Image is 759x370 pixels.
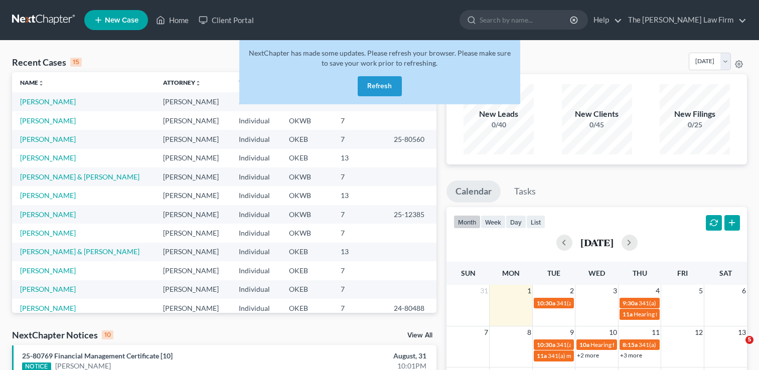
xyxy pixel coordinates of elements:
[623,299,638,307] span: 9:30a
[506,215,526,229] button: day
[281,224,333,242] td: OKWB
[407,332,432,339] a: View All
[660,108,730,120] div: New Filings
[580,237,614,248] h2: [DATE]
[20,304,76,312] a: [PERSON_NAME]
[155,130,231,148] td: [PERSON_NAME]
[464,108,534,120] div: New Leads
[231,261,280,280] td: Individual
[105,17,138,24] span: New Case
[660,120,730,130] div: 0/25
[333,280,386,299] td: 7
[155,149,231,167] td: [PERSON_NAME]
[562,120,632,130] div: 0/45
[694,326,704,338] span: 12
[20,79,44,86] a: Nameunfold_more
[163,79,201,86] a: Attorneyunfold_more
[20,229,76,237] a: [PERSON_NAME]
[20,172,139,181] a: [PERSON_NAME] & [PERSON_NAME]
[569,326,575,338] span: 9
[333,205,386,224] td: 7
[537,352,547,359] span: 11a
[537,341,555,348] span: 10:30a
[281,280,333,299] td: OKEB
[461,269,476,277] span: Sun
[612,285,618,297] span: 3
[231,186,280,205] td: Individual
[562,108,632,120] div: New Clients
[453,215,481,229] button: month
[281,243,333,261] td: OKEB
[155,186,231,205] td: [PERSON_NAME]
[195,80,201,86] i: unfold_more
[655,285,661,297] span: 4
[333,186,386,205] td: 13
[333,111,386,130] td: 7
[20,266,76,275] a: [PERSON_NAME]
[281,299,333,317] td: OKEB
[725,336,749,360] iframe: Intercom live chat
[333,149,386,167] td: 13
[719,269,732,277] span: Sat
[386,299,436,317] td: 24-80488
[70,58,82,67] div: 15
[231,149,280,167] td: Individual
[745,336,753,344] span: 5
[155,299,231,317] td: [PERSON_NAME]
[231,243,280,261] td: Individual
[298,351,426,361] div: August, 31
[333,261,386,280] td: 7
[281,111,333,130] td: OKWB
[194,11,259,29] a: Client Portal
[483,326,489,338] span: 7
[386,205,436,224] td: 25-12385
[231,280,280,299] td: Individual
[12,329,113,341] div: NextChapter Notices
[12,56,82,68] div: Recent Cases
[633,269,647,277] span: Thu
[38,80,44,86] i: unfold_more
[231,299,280,317] td: Individual
[548,352,698,359] span: 341(a) meeting for [PERSON_NAME] & [PERSON_NAME]
[526,215,545,229] button: list
[231,111,280,130] td: Individual
[155,205,231,224] td: [PERSON_NAME]
[608,326,618,338] span: 10
[502,269,520,277] span: Mon
[281,261,333,280] td: OKEB
[588,269,605,277] span: Wed
[281,167,333,186] td: OKWB
[737,326,747,338] span: 13
[20,210,76,219] a: [PERSON_NAME]
[590,341,669,348] span: Hearing for [PERSON_NAME]
[102,330,113,339] div: 10
[556,299,653,307] span: 341(a) meeting for [PERSON_NAME]
[358,76,402,96] button: Refresh
[231,92,280,111] td: Individual
[281,205,333,224] td: OKWB
[577,351,599,359] a: +2 more
[231,224,280,242] td: Individual
[22,351,173,360] a: 25-80769 Financial Management Certificate [10]
[231,130,280,148] td: Individual
[20,97,76,106] a: [PERSON_NAME]
[20,153,76,162] a: [PERSON_NAME]
[547,269,560,277] span: Tue
[155,261,231,280] td: [PERSON_NAME]
[333,130,386,148] td: 7
[155,92,231,111] td: [PERSON_NAME]
[155,167,231,186] td: [PERSON_NAME]
[155,243,231,261] td: [PERSON_NAME]
[505,180,545,203] a: Tasks
[651,326,661,338] span: 11
[249,49,511,67] span: NextChapter has made some updates. Please refresh your browser. Please make sure to save your wor...
[231,167,280,186] td: Individual
[741,285,747,297] span: 6
[333,243,386,261] td: 13
[623,341,638,348] span: 8:15a
[281,130,333,148] td: OKEB
[231,205,280,224] td: Individual
[333,167,386,186] td: 7
[446,180,501,203] a: Calendar
[481,215,506,229] button: week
